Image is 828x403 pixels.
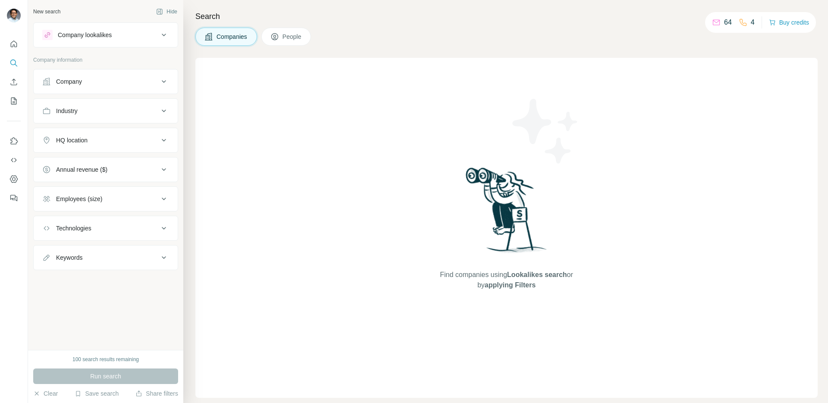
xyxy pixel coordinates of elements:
[135,389,178,398] button: Share filters
[195,10,818,22] h4: Search
[75,389,119,398] button: Save search
[7,190,21,206] button: Feedback
[7,55,21,71] button: Search
[34,218,178,239] button: Technologies
[56,165,107,174] div: Annual revenue ($)
[72,356,139,363] div: 100 search results remaining
[34,25,178,45] button: Company lookalikes
[7,133,21,149] button: Use Surfe on LinkedIn
[58,31,112,39] div: Company lookalikes
[56,77,82,86] div: Company
[56,195,102,203] div: Employees (size)
[34,130,178,151] button: HQ location
[150,5,183,18] button: Hide
[7,74,21,90] button: Enrich CSV
[7,171,21,187] button: Dashboard
[34,189,178,209] button: Employees (size)
[7,93,21,109] button: My lists
[34,71,178,92] button: Company
[7,9,21,22] img: Avatar
[437,270,575,290] span: Find companies using or by
[724,17,732,28] p: 64
[507,92,584,170] img: Surfe Illustration - Stars
[34,247,178,268] button: Keywords
[462,165,552,261] img: Surfe Illustration - Woman searching with binoculars
[507,271,567,278] span: Lookalikes search
[33,389,58,398] button: Clear
[7,36,21,52] button: Quick start
[751,17,755,28] p: 4
[56,253,82,262] div: Keywords
[216,32,248,41] span: Companies
[485,281,536,289] span: applying Filters
[56,136,88,145] div: HQ location
[7,152,21,168] button: Use Surfe API
[769,16,809,28] button: Buy credits
[33,8,60,16] div: New search
[33,56,178,64] p: Company information
[34,159,178,180] button: Annual revenue ($)
[56,224,91,233] div: Technologies
[56,107,78,115] div: Industry
[34,101,178,121] button: Industry
[282,32,302,41] span: People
